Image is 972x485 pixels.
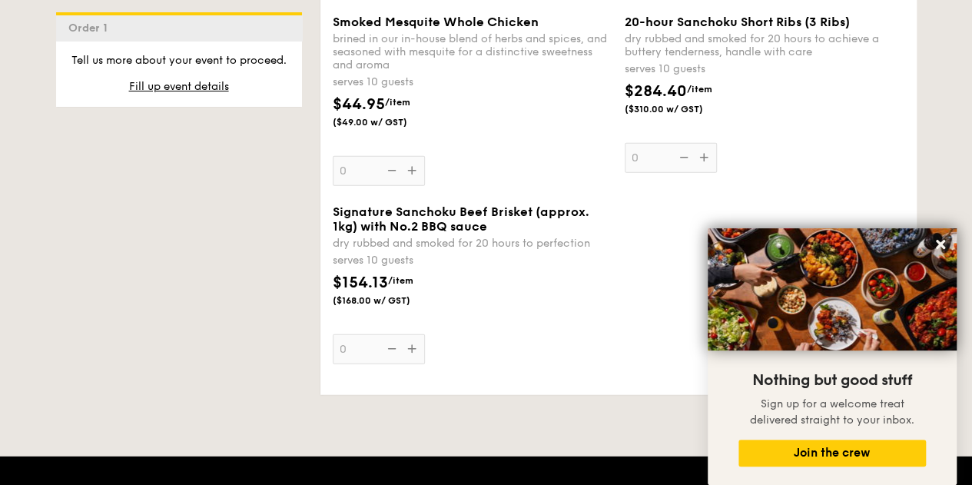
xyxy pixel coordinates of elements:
span: Signature Sanchoku Beef Brisket (approx. 1kg) with No.2 BBQ sauce [333,204,589,234]
div: dry rubbed and smoked for 20 hours to perfection [333,237,612,250]
span: Fill up event details [129,80,229,93]
button: Close [928,232,953,257]
p: Tell us more about your event to proceed. [68,53,290,68]
button: Join the crew [738,440,926,467]
span: /item [385,97,410,108]
span: $284.40 [625,82,687,101]
span: ($49.00 w/ GST) [333,116,437,128]
span: Order 1 [68,22,114,35]
span: $44.95 [333,95,385,114]
span: 20-hour Sanchoku Short Ribs (3 Ribs) [625,15,850,29]
div: serves 10 guests [333,253,612,268]
div: dry rubbed and smoked for 20 hours to achieve a buttery tenderness, handle with care [625,32,904,58]
span: ($168.00 w/ GST) [333,294,437,307]
div: serves 10 guests [333,75,612,90]
span: /item [388,275,413,286]
div: serves 10 guests [625,61,904,77]
span: Sign up for a welcome treat delivered straight to your inbox. [750,397,914,427]
span: /item [687,84,712,95]
span: Smoked Mesquite Whole Chicken [333,15,539,29]
div: brined in our in-house blend of herbs and spices, and seasoned with mesquite for a distinctive sw... [333,32,612,71]
img: DSC07876-Edit02-Large.jpeg [708,228,957,350]
span: $154.13 [333,274,388,292]
span: ($310.00 w/ GST) [625,103,729,115]
span: Nothing but good stuff [752,371,912,390]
